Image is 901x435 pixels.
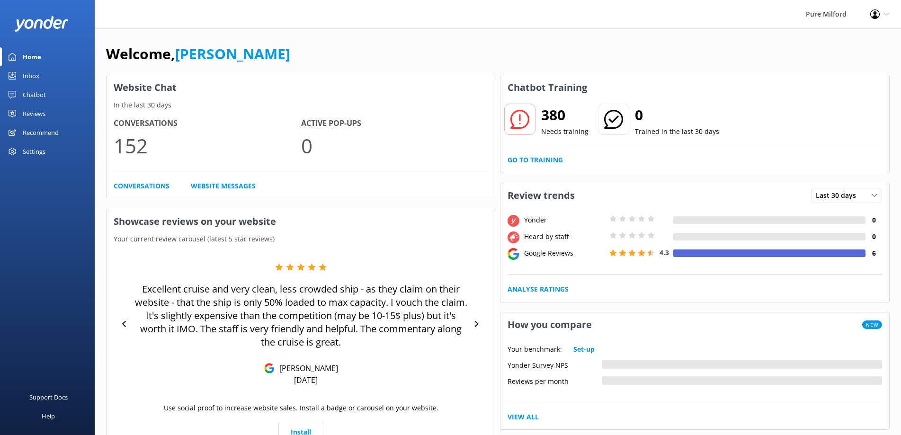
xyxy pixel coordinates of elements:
[29,388,68,407] div: Support Docs
[635,104,719,126] h2: 0
[660,248,669,257] span: 4.3
[865,215,882,225] h4: 0
[107,100,496,110] p: In the last 30 days
[508,360,602,369] div: Yonder Survey NPS
[508,344,562,355] p: Your benchmark:
[508,284,569,294] a: Analyse Ratings
[500,75,594,100] h3: Chatbot Training
[164,403,438,413] p: Use social proof to increase website sales. Install a badge or carousel on your website.
[106,43,290,65] h1: Welcome,
[114,181,169,191] a: Conversations
[175,44,290,63] a: [PERSON_NAME]
[133,283,470,349] p: Excellent cruise and very clean, less crowded ship - as they claim on their website - that the sh...
[508,376,602,385] div: Reviews per month
[294,375,318,385] p: [DATE]
[23,47,41,66] div: Home
[862,320,882,329] span: New
[301,130,489,161] p: 0
[107,75,496,100] h3: Website Chat
[23,142,45,161] div: Settings
[107,209,496,234] h3: Showcase reviews on your website
[635,126,719,137] p: Trained in the last 30 days
[522,215,607,225] div: Yonder
[573,344,595,355] a: Set-up
[865,248,882,258] h4: 6
[301,117,489,130] h4: Active Pop-ups
[500,312,599,337] h3: How you compare
[865,231,882,242] h4: 0
[23,85,46,104] div: Chatbot
[508,155,563,165] a: Go to Training
[500,183,582,208] h3: Review trends
[14,16,69,32] img: yonder-white-logo.png
[23,123,59,142] div: Recommend
[114,117,301,130] h4: Conversations
[107,234,496,244] p: Your current review carousel (latest 5 star reviews)
[522,248,607,258] div: Google Reviews
[23,66,39,85] div: Inbox
[114,130,301,161] p: 152
[23,104,45,123] div: Reviews
[275,363,338,373] p: [PERSON_NAME]
[816,190,862,201] span: Last 30 days
[42,407,55,426] div: Help
[541,126,589,137] p: Needs training
[522,231,607,242] div: Heard by staff
[191,181,256,191] a: Website Messages
[508,412,539,422] a: View All
[264,363,275,373] img: Google Reviews
[541,104,589,126] h2: 380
